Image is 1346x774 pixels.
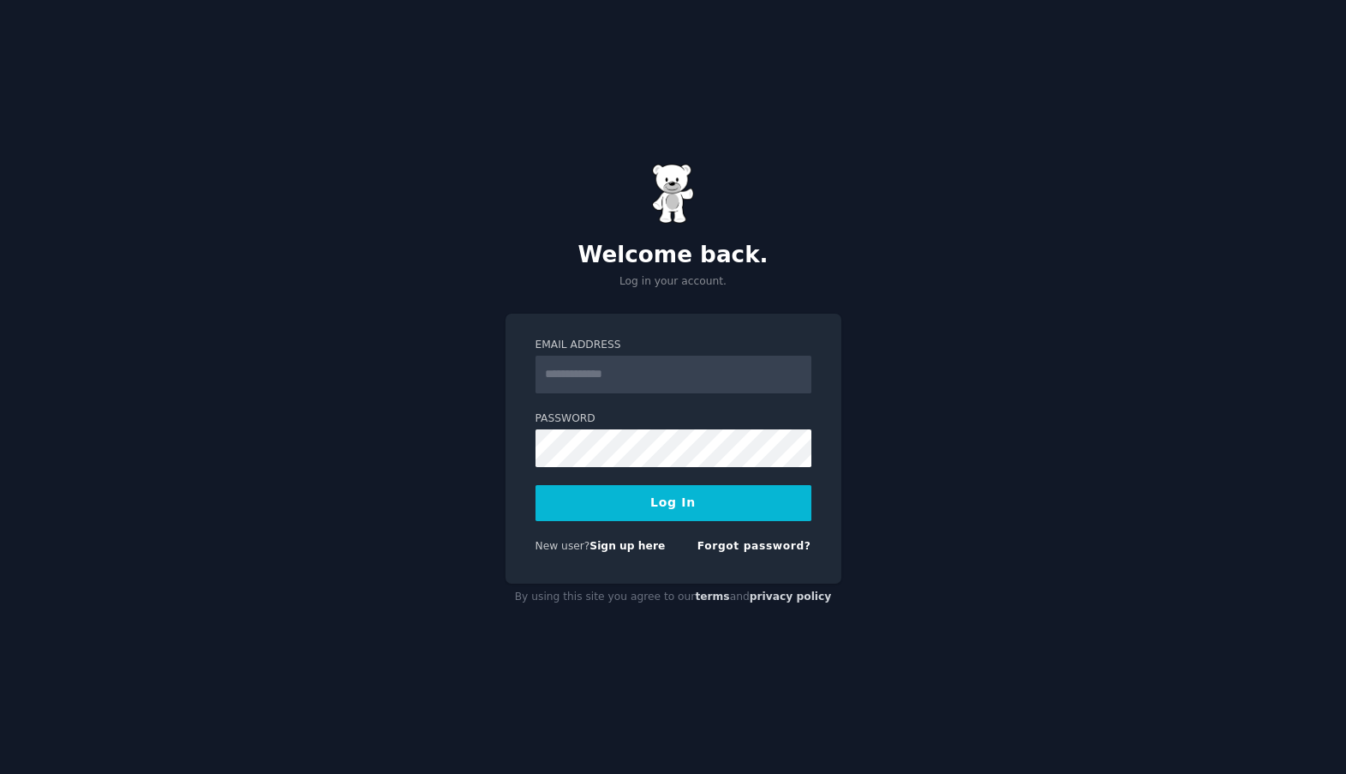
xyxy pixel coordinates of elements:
a: Forgot password? [697,540,811,552]
p: Log in your account. [505,274,841,290]
h2: Welcome back. [505,242,841,269]
img: Gummy Bear [652,164,695,224]
label: Password [535,411,811,427]
div: By using this site you agree to our and [505,584,841,611]
span: New user? [535,540,590,552]
a: Sign up here [589,540,665,552]
a: privacy policy [750,591,832,603]
label: Email Address [535,338,811,353]
button: Log In [535,485,811,521]
a: terms [695,591,729,603]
